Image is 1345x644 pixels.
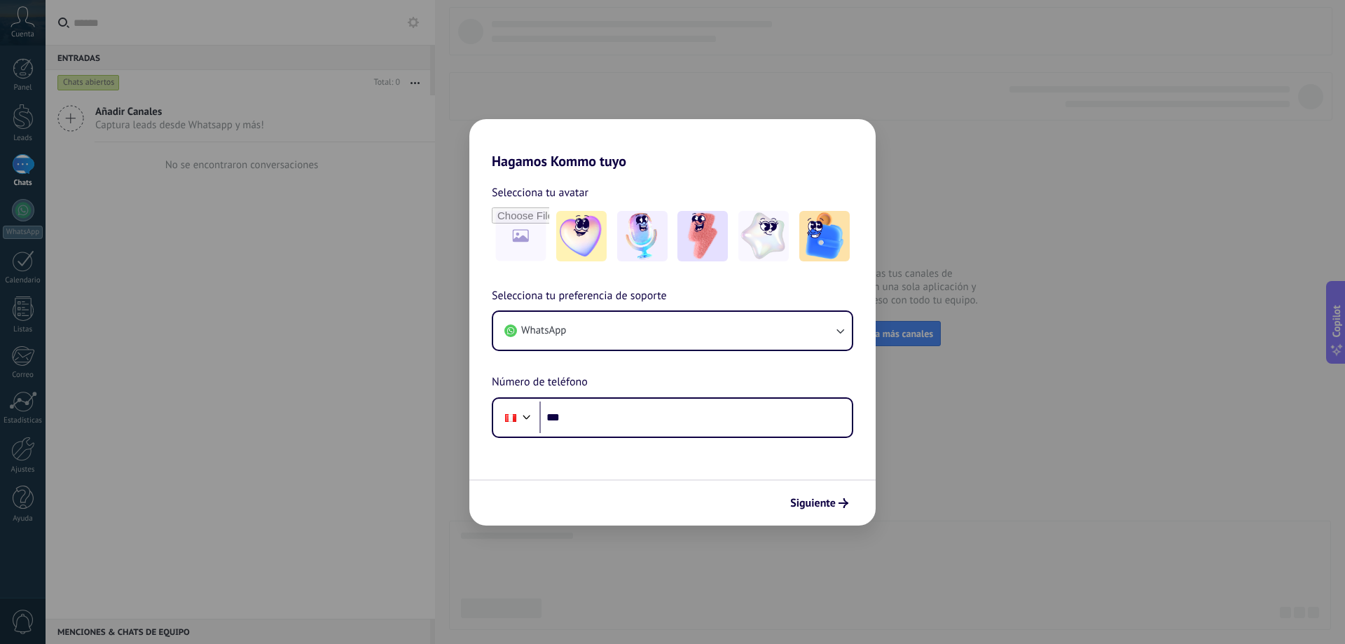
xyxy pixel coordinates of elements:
[492,184,588,202] span: Selecciona tu avatar
[617,211,668,261] img: -2.jpeg
[469,119,876,170] h2: Hagamos Kommo tuyo
[492,374,588,392] span: Número de teléfono
[677,211,728,261] img: -3.jpeg
[784,491,855,515] button: Siguiente
[790,498,836,508] span: Siguiente
[492,287,667,306] span: Selecciona tu preferencia de soporte
[799,211,850,261] img: -5.jpeg
[521,324,566,338] span: WhatsApp
[493,312,852,350] button: WhatsApp
[738,211,789,261] img: -4.jpeg
[497,403,524,432] div: Peru: + 51
[556,211,607,261] img: -1.jpeg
